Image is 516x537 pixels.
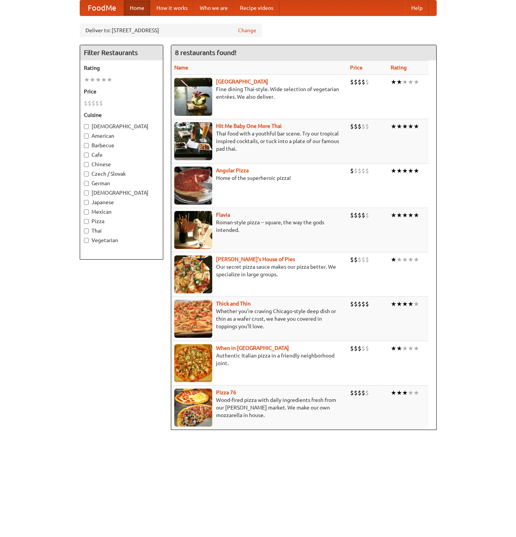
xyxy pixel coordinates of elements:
[84,228,89,233] input: Thai
[84,227,159,235] label: Thai
[396,211,402,219] li: ★
[408,122,413,131] li: ★
[84,162,89,167] input: Chinese
[84,219,89,224] input: Pizza
[413,300,419,308] li: ★
[361,167,365,175] li: $
[361,122,365,131] li: $
[99,99,103,107] li: $
[84,236,159,244] label: Vegetarian
[216,389,236,395] a: Pizza 76
[84,189,159,197] label: [DEMOGRAPHIC_DATA]
[413,122,419,131] li: ★
[408,167,413,175] li: ★
[84,124,89,129] input: [DEMOGRAPHIC_DATA]
[396,300,402,308] li: ★
[101,76,107,84] li: ★
[216,256,295,262] a: [PERSON_NAME]'s House of Pies
[350,78,354,86] li: $
[84,123,159,130] label: [DEMOGRAPHIC_DATA]
[402,389,408,397] li: ★
[84,88,159,95] h5: Price
[174,65,188,71] a: Name
[365,389,369,397] li: $
[402,300,408,308] li: ★
[391,344,396,353] li: ★
[408,389,413,397] li: ★
[396,122,402,131] li: ★
[358,122,361,131] li: $
[405,0,429,16] a: Help
[413,167,419,175] li: ★
[365,344,369,353] li: $
[361,211,365,219] li: $
[175,49,237,56] ng-pluralize: 8 restaurants found!
[84,134,89,139] input: American
[361,255,365,264] li: $
[413,78,419,86] li: ★
[361,300,365,308] li: $
[402,122,408,131] li: ★
[124,0,150,16] a: Home
[365,167,369,175] li: $
[216,301,251,307] b: Thick and Thin
[88,99,92,107] li: $
[408,78,413,86] li: ★
[84,111,159,119] h5: Cuisine
[84,64,159,72] h5: Rating
[350,122,354,131] li: $
[413,389,419,397] li: ★
[354,300,358,308] li: $
[84,198,159,206] label: Japanese
[358,211,361,219] li: $
[216,212,230,218] a: Flavia
[84,143,89,148] input: Barbecue
[80,45,163,60] h4: Filter Restaurants
[174,122,212,160] img: babythai.jpg
[365,255,369,264] li: $
[354,122,358,131] li: $
[396,255,402,264] li: ★
[174,78,212,116] img: satay.jpg
[361,78,365,86] li: $
[350,389,354,397] li: $
[84,200,89,205] input: Japanese
[90,76,95,84] li: ★
[402,211,408,219] li: ★
[194,0,234,16] a: Who we are
[354,389,358,397] li: $
[174,219,344,234] p: Roman-style pizza -- square, the way the gods intended.
[84,151,159,159] label: Cafe
[84,191,89,195] input: [DEMOGRAPHIC_DATA]
[84,76,90,84] li: ★
[174,255,212,293] img: luigis.jpg
[365,122,369,131] li: $
[402,255,408,264] li: ★
[350,344,354,353] li: $
[358,300,361,308] li: $
[358,344,361,353] li: $
[354,344,358,353] li: $
[361,344,365,353] li: $
[216,167,249,173] a: Angular Pizza
[84,99,88,107] li: $
[95,99,99,107] li: $
[84,217,159,225] label: Pizza
[408,255,413,264] li: ★
[391,78,396,86] li: ★
[354,78,358,86] li: $
[216,345,289,351] a: When in [GEOGRAPHIC_DATA]
[350,255,354,264] li: $
[350,300,354,308] li: $
[174,389,212,427] img: pizza76.jpg
[391,255,396,264] li: ★
[408,211,413,219] li: ★
[84,142,159,149] label: Barbecue
[107,76,112,84] li: ★
[174,85,344,101] p: Fine dining Thai-style. Wide selection of vegetarian entrées. We also deliver.
[396,78,402,86] li: ★
[358,255,361,264] li: $
[84,209,89,214] input: Mexican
